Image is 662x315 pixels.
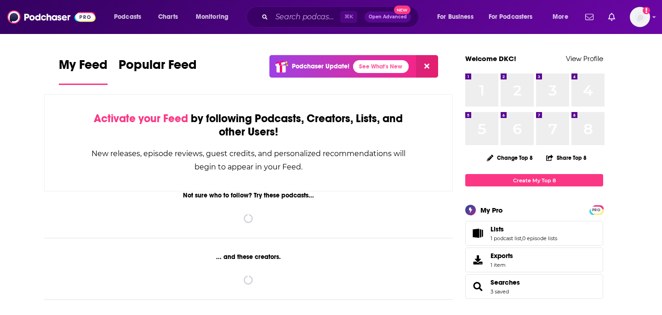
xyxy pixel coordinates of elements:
span: For Podcasters [489,11,533,23]
span: For Business [437,11,474,23]
button: open menu [189,10,240,24]
span: Open Advanced [369,15,407,19]
span: Podcasts [114,11,141,23]
span: Exports [491,252,513,260]
span: PRO [591,207,602,214]
span: Activate your Feed [94,112,188,125]
div: New releases, episode reviews, guest credits, and personalized recommendations will begin to appe... [91,147,406,174]
a: View Profile [566,54,603,63]
div: by following Podcasts, Creators, Lists, and other Users! [91,112,406,139]
svg: Add a profile image [643,7,650,14]
a: Exports [465,247,603,272]
button: Change Top 8 [481,152,538,163]
a: PRO [591,206,602,213]
button: open menu [483,10,546,24]
button: open menu [108,10,153,24]
img: Podchaser - Follow, Share and Rate Podcasts [7,8,96,26]
a: Lists [468,227,487,240]
a: Popular Feed [119,57,197,85]
span: More [553,11,568,23]
a: Show notifications dropdown [582,9,597,25]
a: Lists [491,225,557,233]
span: My Feed [59,57,108,78]
span: 1 item [491,262,513,268]
a: Show notifications dropdown [605,9,619,25]
a: Searches [468,280,487,293]
span: Lists [465,221,603,246]
span: New [394,6,411,14]
div: My Pro [480,206,503,214]
a: Welcome DKC! [465,54,516,63]
button: open menu [546,10,580,24]
span: Popular Feed [119,57,197,78]
img: User Profile [630,7,650,27]
span: Searches [465,274,603,299]
a: Create My Top 8 [465,174,603,186]
a: 0 episode lists [522,235,557,242]
a: 1 podcast list [491,235,521,242]
a: My Feed [59,57,108,85]
span: ⌘ K [340,11,357,23]
div: ... and these creators. [44,253,453,261]
button: open menu [431,10,485,24]
button: Show profile menu [630,7,650,27]
input: Search podcasts, credits, & more... [272,10,340,24]
a: Charts [152,10,183,24]
div: Search podcasts, credits, & more... [255,6,428,28]
span: , [521,235,522,242]
button: Share Top 8 [546,149,587,167]
span: Lists [491,225,504,233]
div: Not sure who to follow? Try these podcasts... [44,191,453,199]
span: Logged in as dkcmediatechnyc [630,7,650,27]
a: Searches [491,278,520,287]
a: See What's New [353,60,409,73]
span: Charts [158,11,178,23]
span: Monitoring [196,11,228,23]
span: Exports [468,253,487,266]
p: Podchaser Update! [292,62,349,70]
a: 3 saved [491,288,509,295]
button: Open AdvancedNew [365,11,411,22]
